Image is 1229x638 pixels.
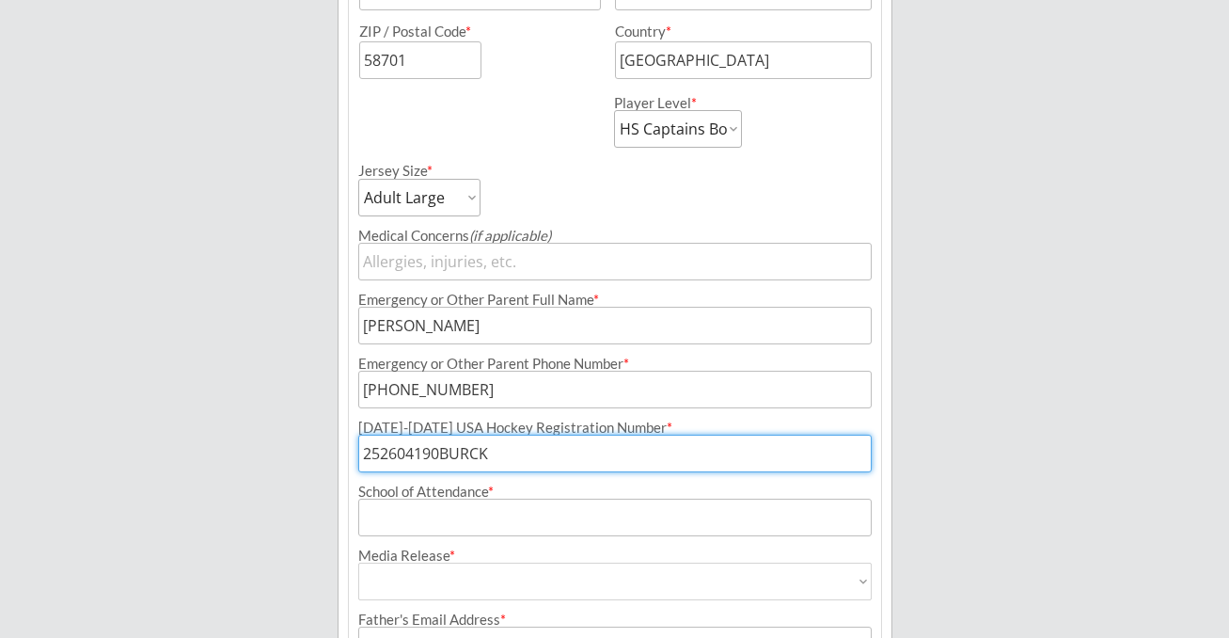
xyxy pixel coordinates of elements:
input: Allergies, injuries, etc. [358,243,872,280]
em: (if applicable) [469,227,551,244]
div: Emergency or Other Parent Full Name [358,293,872,307]
div: Medical Concerns [358,229,872,243]
div: [DATE]-[DATE] USA Hockey Registration Number [358,421,872,435]
div: Father's Email Address [358,613,872,627]
div: Emergency or Other Parent Phone Number [358,357,872,371]
div: Country [615,24,849,39]
div: Jersey Size [358,164,455,178]
div: ZIP / Postal Code [359,24,598,39]
div: Player Level [614,96,742,110]
div: Media Release [358,549,872,563]
div: School of Attendance [358,485,872,499]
